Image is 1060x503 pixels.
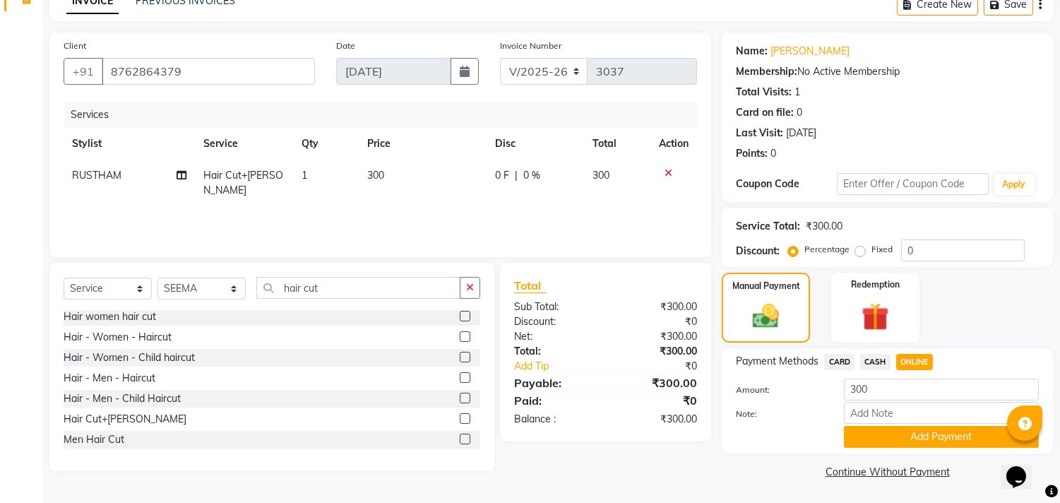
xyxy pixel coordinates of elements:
span: Total [514,278,547,293]
span: 0 F [495,168,509,183]
div: 0 [770,146,776,161]
span: | [515,168,518,183]
span: RUSTHAM [72,169,121,182]
div: Name: [736,44,768,59]
div: Payable: [504,374,606,391]
div: Coupon Code [736,177,837,191]
th: Action [650,128,697,160]
div: Total: [504,344,606,359]
span: Payment Methods [736,354,818,369]
div: Sub Total: [504,300,606,314]
div: Discount: [736,244,780,259]
div: No Active Membership [736,64,1039,79]
div: Balance : [504,412,606,427]
div: ₹0 [606,314,708,329]
div: [DATE] [786,126,816,141]
div: Paid: [504,392,606,409]
label: Percentage [804,243,850,256]
th: Service [195,128,294,160]
div: ₹300.00 [606,329,708,344]
img: _gift.svg [853,300,898,334]
div: 1 [794,85,800,100]
iframe: chat widget [1001,446,1046,489]
span: 300 [592,169,609,182]
span: Hair Cut+[PERSON_NAME] [203,169,283,196]
button: Add Payment [844,426,1039,448]
div: Card on file: [736,105,794,120]
div: ₹300.00 [606,344,708,359]
div: Total Visits: [736,85,792,100]
div: ₹300.00 [806,219,842,234]
input: Amount [844,379,1039,401]
div: ₹0 [606,392,708,409]
label: Redemption [851,278,900,291]
span: CARD [824,354,854,370]
div: ₹300.00 [606,374,708,391]
input: Search by Name/Mobile/Email/Code [102,58,315,85]
label: Manual Payment [732,280,800,292]
span: 0 % [523,168,540,183]
div: Hair - Men - Child Haircut [64,391,181,406]
span: CASH [860,354,891,370]
div: Services [65,102,708,128]
div: ₹300.00 [606,300,708,314]
th: Disc [487,128,584,160]
span: ONLINE [896,354,933,370]
div: Points: [736,146,768,161]
label: Date [336,40,355,52]
span: 300 [367,169,384,182]
div: Hair - Women - Haircut [64,330,172,345]
label: Client [64,40,86,52]
a: Add Tip [504,359,623,374]
div: Membership: [736,64,797,79]
a: [PERSON_NAME] [770,44,850,59]
div: Hair - Men - Haircut [64,371,155,386]
button: Apply [994,174,1035,195]
button: +91 [64,58,103,85]
label: Fixed [871,243,893,256]
div: Hair - Women - Child haircut [64,350,195,365]
div: Discount: [504,314,606,329]
input: Add Note [844,402,1039,424]
div: Net: [504,329,606,344]
a: Continue Without Payment [725,465,1050,480]
div: ₹0 [623,359,708,374]
label: Invoice Number [500,40,561,52]
img: _cash.svg [744,301,787,331]
label: Amount: [725,384,833,396]
th: Qty [293,128,359,160]
div: Hair Cut+[PERSON_NAME] [64,412,186,427]
div: Men Hair Cut [64,432,124,447]
th: Total [584,128,650,160]
input: Search or Scan [256,277,460,299]
div: Last Visit: [736,126,783,141]
div: Service Total: [736,219,800,234]
input: Enter Offer / Coupon Code [837,173,988,195]
div: Hair women hair cut [64,309,156,324]
div: 0 [797,105,802,120]
div: ₹300.00 [606,412,708,427]
th: Stylist [64,128,195,160]
span: 1 [302,169,307,182]
th: Price [359,128,487,160]
label: Note: [725,408,833,420]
